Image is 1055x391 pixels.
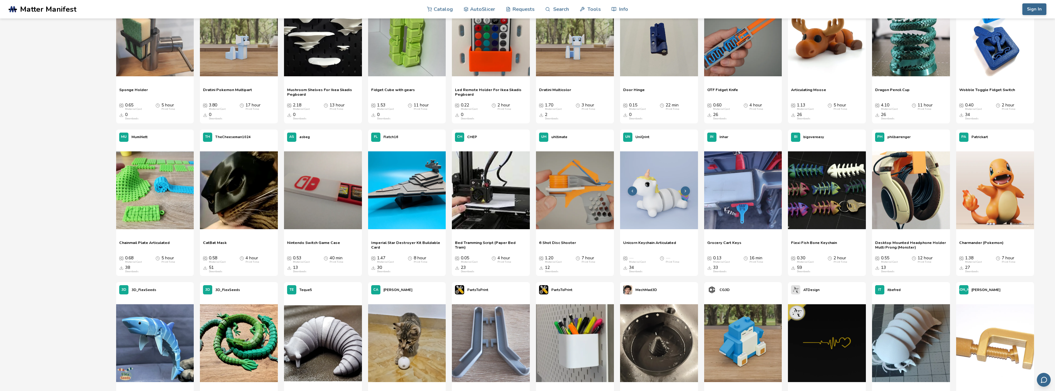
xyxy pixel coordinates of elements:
[660,103,664,108] span: Average Print Time
[455,285,464,294] img: PartsToPrint's profile
[803,287,820,293] p: ATDesign
[371,240,443,249] span: Imperial Star Destroyer Kit Buildable Card
[156,256,160,261] span: Average Print Time
[749,256,763,264] div: 16 min
[287,87,359,97] a: Mushroom Shelves For Ikea Skadis Pegboard
[629,117,643,120] div: Downloads
[635,287,657,293] p: MechMad3D
[245,108,259,111] div: Print Time
[875,112,879,117] span: Downloads
[834,261,847,264] div: Print Time
[713,117,727,120] div: Downloads
[623,256,627,261] span: Average Cost
[371,256,375,261] span: Average Cost
[492,256,496,261] span: Average Print Time
[582,108,595,111] div: Print Time
[457,135,462,139] span: CH
[377,270,391,273] div: Downloads
[461,103,477,111] div: 0.22
[881,256,898,264] div: 0.55
[623,87,645,97] span: Door Hinge
[797,108,814,111] div: Material Cost
[293,265,306,273] div: 13
[918,108,931,111] div: Print Time
[293,112,306,120] div: 0
[629,103,646,111] div: 0.15
[330,103,345,111] div: 13 hour
[875,87,910,97] a: Dragon Pencil Cup
[545,112,558,120] div: 2
[290,288,294,292] span: TE
[881,112,895,120] div: 26
[875,103,879,108] span: Average Cost
[965,270,979,273] div: Downloads
[918,103,933,111] div: 11 hour
[660,256,664,261] span: Average Print Time
[539,103,543,108] span: Average Cost
[209,103,225,111] div: 3.80
[205,135,210,139] span: TH
[203,87,252,97] a: Dratini Pokemon Multipart
[545,117,558,120] div: Downloads
[539,87,571,97] a: Dratini Multicolor
[240,256,244,261] span: Average Print Time
[959,265,964,270] span: Downloads
[551,287,572,293] p: PartsToPrint
[744,103,748,108] span: Average Print Time
[791,87,826,97] span: Articulating Moose
[161,261,175,264] div: Print Time
[161,103,175,111] div: 5 hour
[875,256,879,261] span: Average Cost
[536,282,575,297] a: PartsToPrint's profilePartsToPrint
[720,287,730,293] p: CG3D
[293,270,306,273] div: Downloads
[996,103,1000,108] span: Average Print Time
[576,256,580,261] span: Average Print Time
[961,135,966,139] span: PA
[408,103,412,108] span: Average Print Time
[461,108,477,111] div: Material Cost
[371,265,375,270] span: Downloads
[209,265,222,273] div: 51
[788,282,823,297] a: ATDesign's profileATDesign
[299,134,310,140] p: asbeg
[959,256,964,261] span: Average Cost
[324,103,328,108] span: Average Print Time
[497,261,511,264] div: Print Time
[749,108,763,111] div: Print Time
[330,256,343,264] div: 40 min
[209,256,225,264] div: 0.58
[623,240,676,249] span: Unicorn Keychain Articulated
[545,261,562,264] div: Material Cost
[666,256,670,261] span: —
[710,135,713,139] span: IN
[293,103,310,111] div: 2.18
[203,112,207,117] span: Downloads
[119,87,148,97] a: Sponge Holder
[203,240,227,249] a: CatBat Mask
[623,265,627,270] span: Downloads
[330,108,343,111] div: Print Time
[293,108,310,111] div: Material Cost
[545,256,562,264] div: 1.20
[125,265,139,273] div: 38
[828,256,832,261] span: Average Print Time
[797,112,810,120] div: 26
[287,256,291,261] span: Average Cost
[125,112,139,120] div: 0
[414,261,427,264] div: Print Time
[125,103,142,111] div: 0.65
[707,103,712,108] span: Average Cost
[791,285,800,294] img: ATDesign's profile
[156,103,160,108] span: Average Print Time
[803,134,824,140] p: bigovereasy
[121,135,127,139] span: MU
[881,117,895,120] div: Downloads
[625,135,630,139] span: UN
[371,112,375,117] span: Downloads
[582,261,595,264] div: Print Time
[215,287,240,293] p: 3D_FlexSeeds
[1002,108,1015,111] div: Print Time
